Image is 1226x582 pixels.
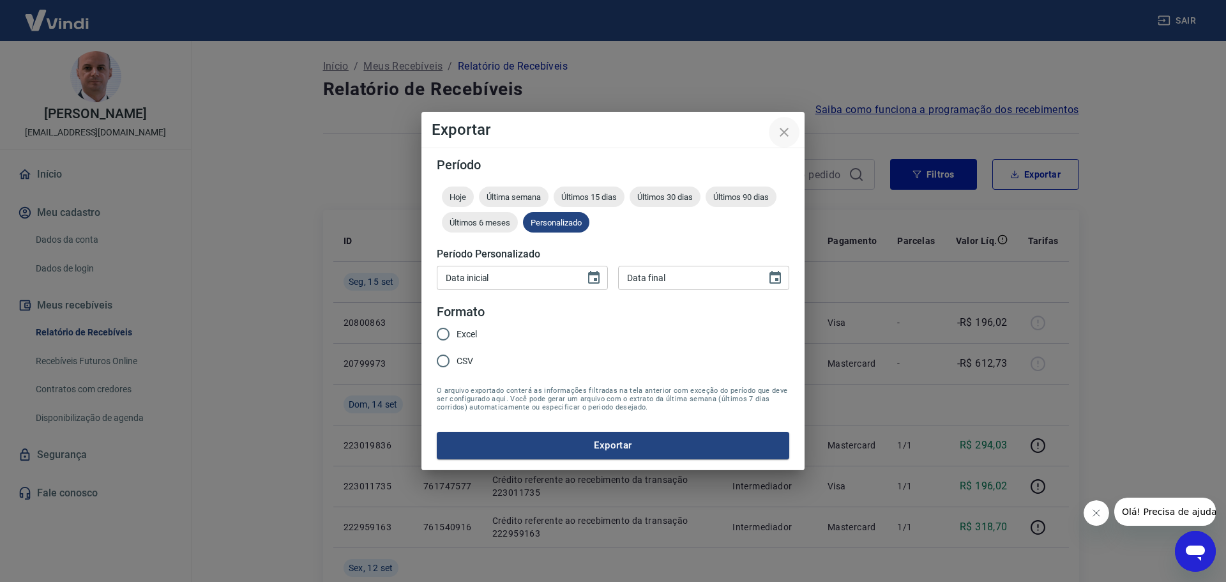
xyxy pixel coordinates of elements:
[523,212,589,233] div: Personalizado
[769,117,799,148] button: close
[437,303,485,321] legend: Formato
[442,218,518,227] span: Últimos 6 meses
[630,192,700,202] span: Últimos 30 dias
[523,218,589,227] span: Personalizado
[457,328,477,341] span: Excel
[554,187,624,207] div: Últimos 15 dias
[8,9,107,19] span: Olá! Precisa de ajuda?
[762,265,788,291] button: Choose date
[1175,531,1216,572] iframe: Botão para abrir a janela de mensagens
[432,122,794,137] h4: Exportar
[479,192,549,202] span: Última semana
[706,192,776,202] span: Últimos 90 dias
[479,187,549,207] div: Última semana
[437,387,789,411] span: O arquivo exportado conterá as informações filtradas na tela anterior com exceção do período que ...
[618,266,757,289] input: DD/MM/YYYY
[442,187,474,207] div: Hoje
[437,158,789,171] h5: Período
[437,266,576,289] input: DD/MM/YYYY
[1114,498,1216,526] iframe: Mensagem da empresa
[437,248,789,261] h5: Período Personalizado
[1084,500,1109,526] iframe: Fechar mensagem
[706,187,776,207] div: Últimos 90 dias
[442,212,518,233] div: Últimos 6 meses
[437,432,789,459] button: Exportar
[442,192,474,202] span: Hoje
[581,265,607,291] button: Choose date
[457,355,473,368] span: CSV
[554,192,624,202] span: Últimos 15 dias
[630,187,700,207] div: Últimos 30 dias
